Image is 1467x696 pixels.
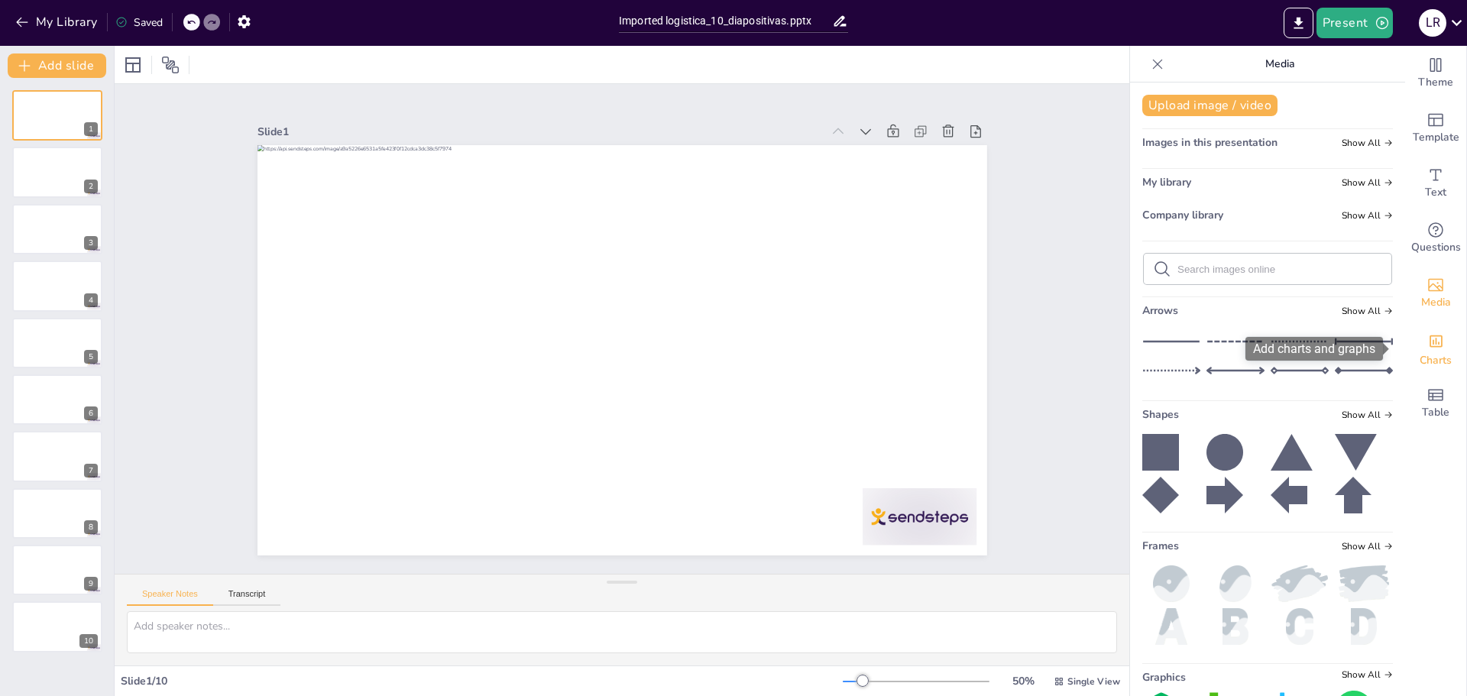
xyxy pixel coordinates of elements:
span: Show all [1342,138,1393,148]
img: a.png [1142,608,1200,645]
div: 3 [12,204,102,254]
span: Images in this presentation [1142,135,1278,150]
button: Add slide [8,53,106,78]
img: c.png [1271,608,1329,645]
span: Show all [1342,210,1393,221]
div: Add charts and graphs [1245,337,1383,361]
span: Text [1425,184,1446,201]
span: Show all [1342,669,1393,680]
div: 1 [84,122,98,136]
img: oval.png [1206,565,1265,602]
span: Show all [1342,410,1393,420]
span: Arrows [1142,303,1178,318]
div: 2 [84,180,98,193]
img: b.png [1206,608,1265,645]
span: My library [1142,175,1191,189]
span: Show all [1342,177,1393,188]
button: Export to PowerPoint [1284,8,1313,38]
button: Transcript [213,589,281,606]
button: Speaker Notes [127,589,213,606]
button: My Library [11,10,104,34]
div: Add a table [1405,376,1466,431]
div: Saved [115,15,163,30]
div: 7 [84,464,98,477]
div: Slide 1 [257,125,822,139]
div: 6 [12,374,102,425]
button: l r [1419,8,1446,38]
div: 5 [84,350,98,364]
span: Shapes [1142,407,1179,422]
div: 10 [12,601,102,652]
img: paint.png [1335,565,1393,602]
span: Show all [1342,306,1393,316]
span: Media [1421,294,1451,311]
div: Add charts and graphs [1405,321,1466,376]
input: Insert title [619,10,832,32]
div: Add images, graphics, shapes or video [1405,266,1466,321]
div: l r [1419,9,1446,37]
div: 5 [12,318,102,368]
div: Get real-time input from your audience [1405,211,1466,266]
span: Single View [1067,675,1120,688]
span: Show all [1342,541,1393,552]
div: 6 [84,406,98,420]
span: Template [1413,129,1459,146]
div: 8 [84,520,98,534]
img: paint2.png [1271,565,1329,602]
div: Slide 1 / 10 [121,674,843,688]
span: Position [161,56,180,74]
div: 9 [12,545,102,595]
div: Layout [121,53,145,77]
p: Media [1170,46,1390,83]
span: Charts [1420,352,1452,369]
img: d.png [1335,608,1393,645]
div: 50 % [1005,674,1041,688]
div: Add ready made slides [1405,101,1466,156]
input: Search images online [1177,264,1382,275]
span: Graphics [1142,670,1186,685]
button: Present [1316,8,1393,38]
div: 7 [12,431,102,481]
span: Company library [1142,208,1223,222]
img: ball.png [1142,565,1200,602]
div: 8 [12,488,102,539]
span: Table [1422,404,1449,421]
div: 4 [12,261,102,311]
div: 9 [84,577,98,591]
div: 4 [84,293,98,307]
span: Questions [1411,239,1461,256]
div: 10 [79,634,98,648]
div: 2 [12,147,102,197]
span: Theme [1418,74,1453,91]
div: Change the overall theme [1405,46,1466,101]
button: Upload image / video [1142,95,1278,116]
div: Add text boxes [1405,156,1466,211]
div: 1 [12,90,102,141]
div: 3 [84,236,98,250]
span: Frames [1142,539,1179,553]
